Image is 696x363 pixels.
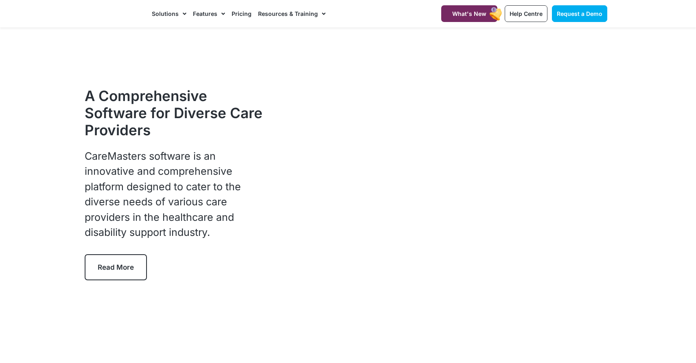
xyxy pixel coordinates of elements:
a: Read More [85,254,147,280]
span: Request a Demo [557,10,602,17]
a: Request a Demo [552,5,607,22]
a: What's New [441,5,497,22]
h1: A Comprehensive Software for Diverse Care Providers [85,87,268,139]
p: CareMasters software is an innovative and comprehensive platform designed to cater to the diverse... [85,149,268,240]
span: Help Centre [510,10,543,17]
a: Help Centre [505,5,547,22]
span: What's New [452,10,486,17]
img: CareMaster Logo [89,8,144,20]
span: Read More [98,263,134,271]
